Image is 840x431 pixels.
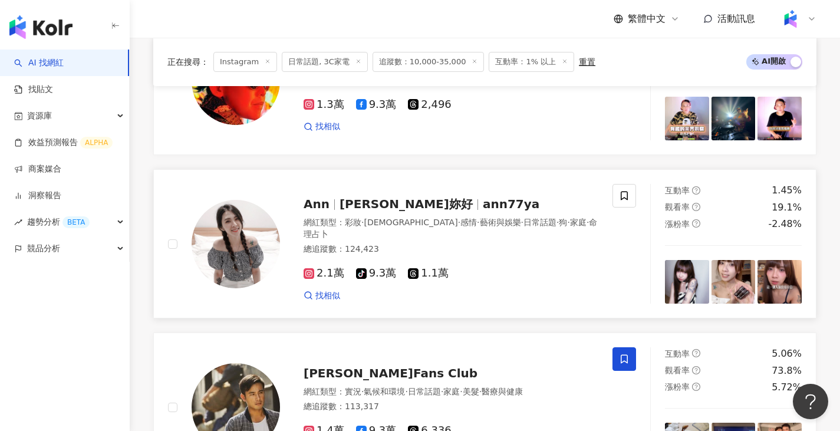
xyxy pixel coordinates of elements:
a: 找貼文 [14,84,53,96]
span: 1.3萬 [304,98,344,111]
img: KOL Avatar [192,200,280,288]
span: 9.3萬 [356,267,397,279]
a: KOL AvatarAnn[PERSON_NAME]妳好ann77ya網紅類型：彩妝·[DEMOGRAPHIC_DATA]·感情·藝術與娛樂·日常話題·狗·家庭·命理占卜總追蹤數：124,423... [153,169,816,318]
span: · [521,218,523,227]
span: 1.1萬 [408,267,449,279]
span: 2.1萬 [304,267,344,279]
span: question-circle [692,186,700,195]
span: · [458,218,460,227]
span: 互動率 [665,349,690,358]
a: 洞察報告 [14,190,61,202]
span: 找相似 [315,290,340,302]
span: rise [14,218,22,226]
span: 競品分析 [27,235,60,262]
img: post-image [711,97,756,141]
span: · [441,387,443,396]
span: · [477,218,479,227]
div: 5.72% [772,381,802,394]
span: question-circle [692,219,700,228]
span: 觀看率 [665,202,690,212]
span: · [479,387,482,396]
span: 觀看率 [665,366,690,375]
span: · [361,218,364,227]
span: 9.3萬 [356,98,397,111]
span: [PERSON_NAME]Fans Club [304,366,477,380]
div: 73.8% [772,364,802,377]
span: · [361,387,364,396]
div: BETA [62,216,90,228]
a: 找相似 [304,121,340,133]
span: 日常話題 [408,387,441,396]
a: searchAI 找網紅 [14,57,64,69]
span: 日常話題, 3C家電 [282,52,368,72]
span: 追蹤數：10,000-35,000 [373,52,485,72]
span: question-circle [692,383,700,391]
span: 感情 [460,218,477,227]
div: 重置 [579,57,595,67]
span: 家庭 [570,218,587,227]
a: 效益預測報告ALPHA [14,137,113,149]
span: 彩妝 [345,218,361,227]
span: 家庭 [443,387,460,396]
img: post-image [711,260,756,304]
a: 找相似 [304,290,340,302]
span: 活動訊息 [717,13,755,24]
div: 19.1% [772,201,802,214]
img: logo [9,15,73,39]
span: Instagram [213,52,277,72]
span: · [587,218,589,227]
img: post-image [757,97,802,141]
div: -2.48% [768,218,802,231]
span: 2,496 [408,98,452,111]
span: 資源庫 [27,103,52,129]
iframe: Help Scout Beacon - Open [793,384,828,419]
span: · [405,387,407,396]
span: 互動率：1% 以上 [489,52,574,72]
a: 商案媒合 [14,163,61,175]
span: 命理占卜 [304,218,597,239]
span: 日常話題 [523,218,556,227]
span: [DEMOGRAPHIC_DATA] [364,218,457,227]
div: 總追蹤數 ： 124,423 [304,244,598,255]
span: [PERSON_NAME]妳好 [340,197,473,211]
span: 實況 [345,387,361,396]
div: 網紅類型 ： [304,217,598,240]
div: 總追蹤數 ： 113,317 [304,401,598,413]
div: 1.45% [772,184,802,197]
img: post-image [665,97,709,141]
span: 正在搜尋 ： [167,57,209,67]
span: · [460,387,462,396]
span: 趨勢分析 [27,209,90,235]
span: Ann [304,197,330,211]
span: 找相似 [315,121,340,133]
span: question-circle [692,349,700,357]
img: post-image [665,260,709,304]
div: 5.06% [772,347,802,360]
span: 互動率 [665,186,690,195]
span: 醫療與健康 [482,387,523,396]
span: 美髮 [463,387,479,396]
span: 藝術與娛樂 [480,218,521,227]
span: · [556,218,559,227]
div: 網紅類型 ： [304,386,598,398]
img: post-image [757,260,802,304]
span: 漲粉率 [665,382,690,391]
span: ann77ya [483,197,539,211]
span: question-circle [692,366,700,374]
img: Kolr%20app%20icon%20%281%29.png [779,8,802,30]
span: · [567,218,569,227]
span: 氣候和環境 [364,387,405,396]
span: 漲粉率 [665,219,690,229]
span: 狗 [559,218,567,227]
span: question-circle [692,203,700,211]
span: 繁體中文 [628,12,666,25]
